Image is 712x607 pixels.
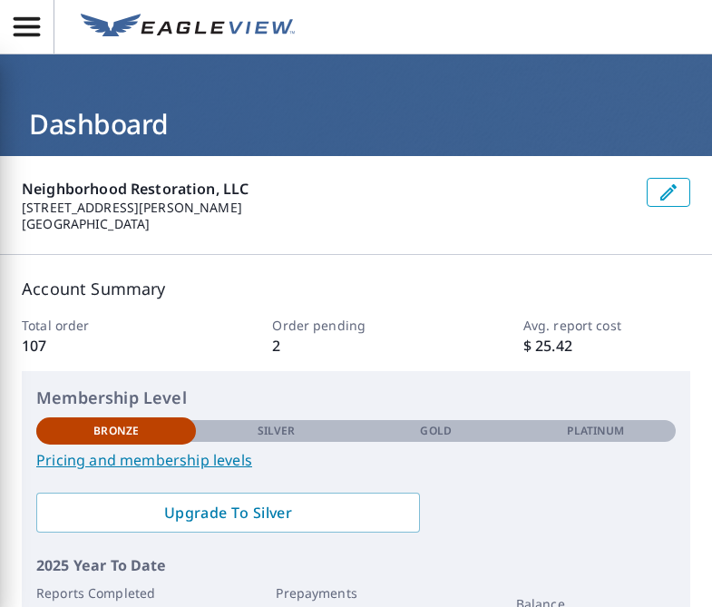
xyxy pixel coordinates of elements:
p: Order pending [272,316,439,335]
p: Avg. report cost [523,316,690,335]
p: [STREET_ADDRESS][PERSON_NAME] [22,200,632,216]
p: Prepayments [276,583,435,602]
p: [GEOGRAPHIC_DATA] [22,216,632,232]
p: 2 [272,335,439,357]
a: Pricing and membership levels [36,449,676,471]
p: Account Summary [22,277,690,301]
p: 2025 Year To Date [36,554,676,576]
p: Membership Level [36,386,676,410]
h1: Dashboard [22,105,690,142]
img: EV Logo [81,14,295,41]
p: $ 25.42 [523,335,690,357]
p: Gold [420,423,451,439]
p: Neighborhood Restoration, LLC [22,178,632,200]
p: Platinum [567,423,624,439]
p: Silver [258,423,296,439]
a: EV Logo [70,3,306,52]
